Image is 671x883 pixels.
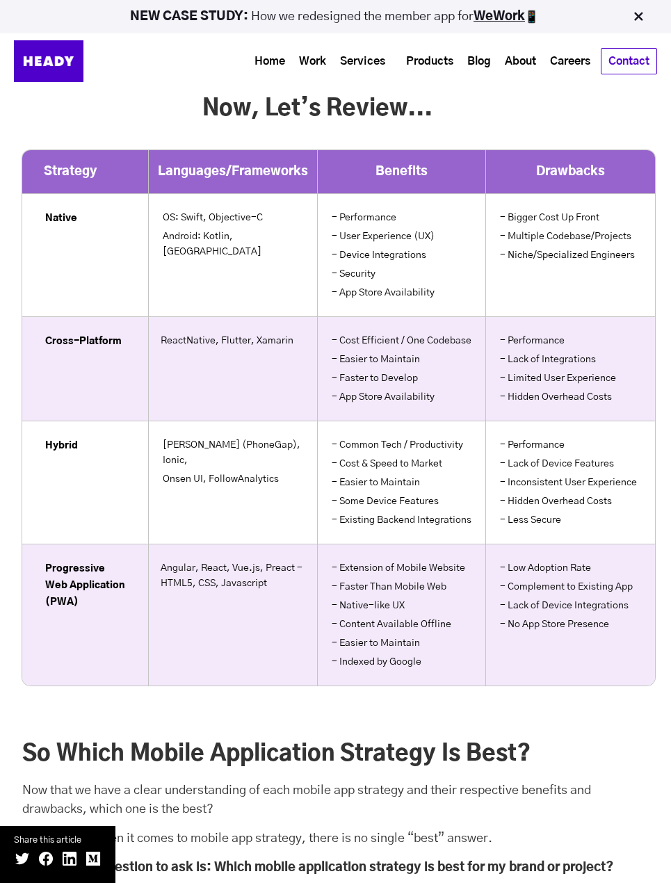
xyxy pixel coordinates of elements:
li: - Faster Than Mobile Web [330,579,474,598]
li: - Indexed by Google [330,654,474,670]
th: Cross-Platform [22,317,149,421]
li: - Existing Backend Integrations [330,512,474,528]
h2: So Which Mobile Application Strategy Is Best? [22,740,613,768]
li: - Easier to Maintain [330,635,474,654]
li: - Niche/Specialized Engineers [498,248,642,263]
li: - Lack of Device Features [498,456,642,475]
li: - Easier to Maintain [330,475,474,494]
a: Contact [601,49,656,74]
li: - Cost & Speed to Market [330,456,474,475]
li: - Device Integrations [330,248,474,266]
li: - Faster to Develop [330,371,474,389]
li: - User Experience (UX) [330,229,474,248]
p: The truth is: When it comes to mobile app strategy, there is no single “best” answer. [22,829,649,848]
li: - Native-like UX [330,598,474,617]
a: WeWork [474,10,525,23]
li: - Hidden Overhead Costs [498,389,642,405]
th: Strategy [22,150,149,194]
p: How we redesigned the member app for [6,10,665,24]
li: - Cost Efficient / One Codebase [330,333,474,352]
li: - Hidden Overhead Costs [498,494,642,512]
th: Languages/Frameworks [149,150,318,194]
strong: Instead, the question to ask is: Which mobile application strategy is best for my brand or project? [22,861,613,874]
li: OS: Swift, Objective-C [161,210,305,229]
li: - Bigger Cost Up Front [498,210,642,229]
a: Blog [460,49,498,74]
th: Progressive Web Application (PWA) [22,544,149,686]
li: Android: Kotlin, [GEOGRAPHIC_DATA] [161,229,305,259]
li: - Lack of Device Integrations [498,598,642,617]
img: app emoji [525,10,539,24]
div: Navigation Menu [118,48,657,74]
h2: Now, Let’s Review... [22,95,613,122]
li: - Easier to Maintain [330,352,474,371]
th: Hybrid [22,421,149,544]
li: - Common Tech / Productivity [330,437,474,456]
li: - Performance [498,333,642,352]
a: Home [248,49,292,74]
li: - Lack of Integrations [498,352,642,371]
small: Share this article [14,833,102,848]
li: - Low Adoption Rate [498,560,642,579]
p: Now that we have a clear understanding of each mobile app strategy and their respective benefits ... [22,781,649,819]
li: - App Store Availability [330,285,474,300]
li: - Some Device Features [330,494,474,512]
a: About [498,49,543,74]
li: - No App Store Presence [498,617,642,632]
strong: NEW CASE STUDY: [130,10,251,23]
li: Onsen UI, FollowAnalytics [161,471,305,487]
th: Benefits [317,150,486,194]
li: - App Store Availability [330,389,474,405]
a: Products [399,49,460,74]
li: - Performance [330,210,474,229]
li: - Content Available Offline [330,617,474,635]
li: - Performance [498,437,642,456]
li: - Security [330,266,474,285]
li: - Extension of Mobile Website [330,560,474,579]
li: [PERSON_NAME] (PhoneGap), Ionic, [161,437,305,471]
li: - Limited User Experience [498,371,642,389]
li: - Inconsistent User Experience [498,475,642,494]
li: - Complement to Existing App [498,579,642,598]
a: Careers [543,49,597,74]
td: Angular, React, Vue.js, Preact - HTML5, CSS, Javascript [149,544,318,686]
img: Close Bar [631,10,645,24]
th: Native [22,194,149,317]
a: Services [333,49,392,74]
td: ReactNative, Flutter, Xamarin [149,317,318,421]
th: Drawbacks [486,150,655,194]
li: - Multiple Codebase/Projects [498,229,642,248]
img: Heady_Logo_Web-01 (1) [14,40,83,82]
a: Work [292,49,333,74]
li: - Less Secure [498,512,642,528]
